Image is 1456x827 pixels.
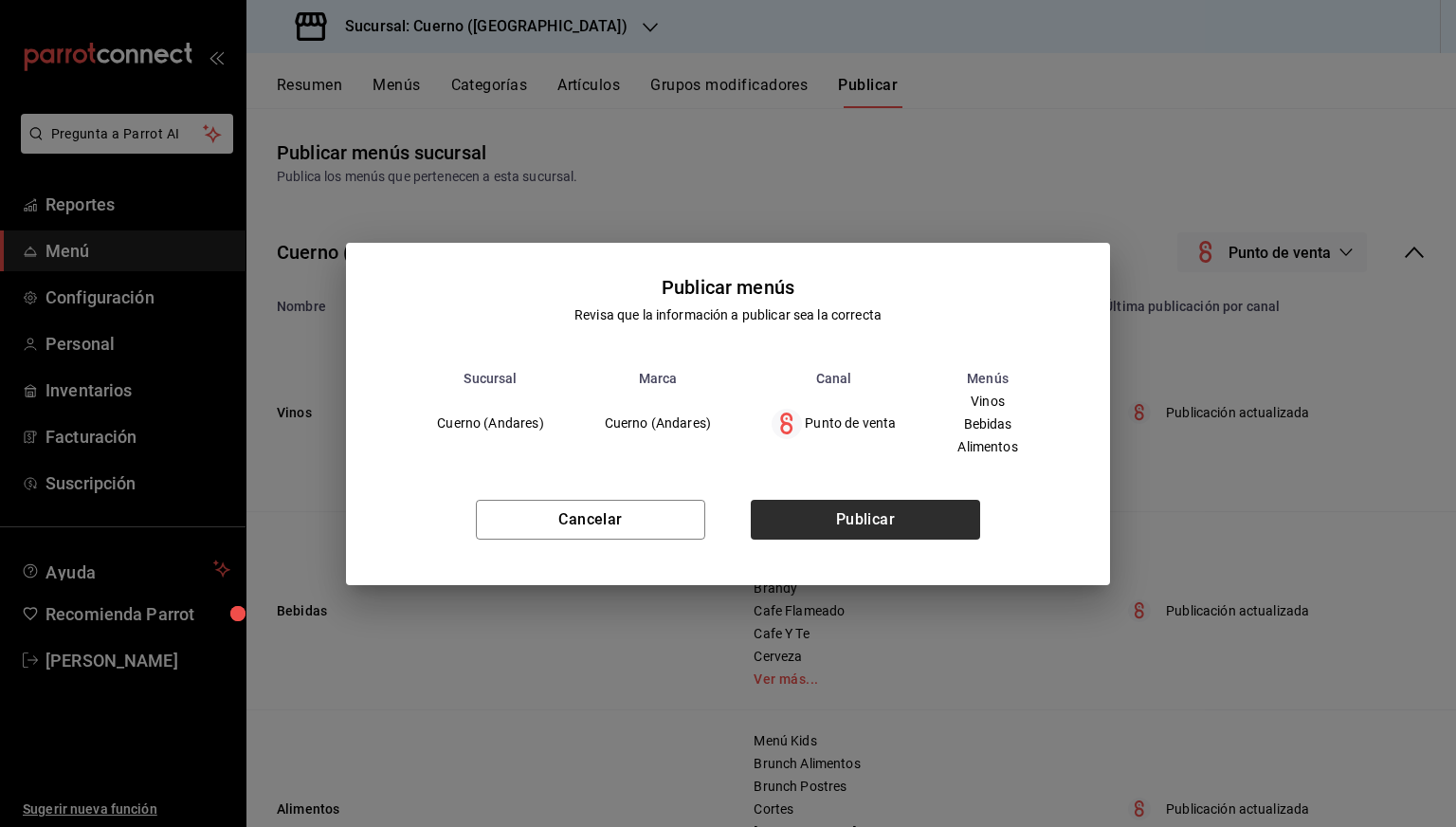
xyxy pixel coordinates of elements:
[751,500,980,540] button: Publicar
[926,371,1048,386] th: Menús
[957,395,1017,408] span: Vinos
[574,386,741,462] td: Cuerno (Andares)
[662,273,794,302] div: Publicar menús
[574,371,741,386] th: Marca
[741,371,926,386] th: Canal
[957,440,1017,453] span: Alimentos
[957,417,1017,431] span: Bebidas
[574,305,882,325] div: Revisa que la información a publicar sea la correcta
[407,371,573,386] th: Sucursal
[407,386,573,462] td: Cuerno (Andares)
[476,500,705,540] button: Cancelar
[772,409,896,439] div: Punto de venta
